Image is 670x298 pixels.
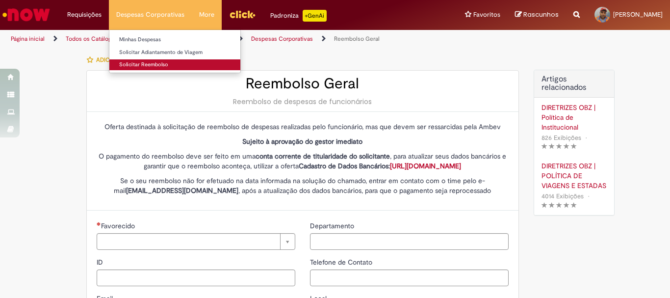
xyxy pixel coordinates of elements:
[97,151,509,171] p: O pagamento do reembolso deve ser feito em uma , para atualizar seus dados bancários e garantir q...
[541,192,584,200] span: 4014 Exibições
[334,35,380,43] a: Reembolso Geral
[97,97,509,107] div: Reembolso de despesas de funcionários
[109,47,240,58] a: Solicitar Adiantamento de Viagem
[310,270,509,286] input: Telefone de Contato
[541,75,607,92] h3: Artigos relacionados
[586,190,592,203] span: •
[7,30,439,48] ul: Trilhas de página
[96,56,167,64] span: Adicionar a Favoritos
[97,233,295,250] a: Limpar campo Favorecido
[97,222,101,226] span: Necessários
[66,35,118,43] a: Todos os Catálogos
[97,76,509,92] h2: Reembolso Geral
[242,137,362,146] strong: Sujeito à aprovação do gestor imediato
[303,10,327,22] p: +GenAi
[299,162,461,170] strong: Cadastro de Dados Bancários:
[199,10,214,20] span: More
[523,10,559,19] span: Rascunhos
[229,7,256,22] img: click_logo_yellow_360x200.png
[97,270,295,286] input: ID
[109,34,240,45] a: Minhas Despesas
[97,176,509,195] p: Se o seu reembolso não for efetuado na data informada na solução do chamado, entrar em contato co...
[86,50,172,70] button: Adicionar a Favoritos
[116,10,184,20] span: Despesas Corporativas
[541,134,581,142] span: 826 Exibições
[1,5,52,25] img: ServiceNow
[515,10,559,20] a: Rascunhos
[101,221,137,230] span: Necessários - Favorecido
[541,103,607,132] a: DIRETRIZES OBZ | Política de Institucional
[310,233,509,250] input: Departamento
[310,258,374,267] span: Telefone de Contato
[390,162,461,170] a: [URL][DOMAIN_NAME]
[251,35,313,43] a: Despesas Corporativas
[541,161,607,190] a: DIRETRIZES OBZ | POLÍTICA DE VIAGENS E ESTADAS
[126,186,238,195] strong: [EMAIL_ADDRESS][DOMAIN_NAME]
[270,10,327,22] div: Padroniza
[109,29,241,73] ul: Despesas Corporativas
[97,258,105,267] span: ID
[67,10,102,20] span: Requisições
[473,10,500,20] span: Favoritos
[97,122,509,132] p: Oferta destinada à solicitação de reembolso de despesas realizadas pelo funcionário, mas que deve...
[109,59,240,70] a: Solicitar Reembolso
[256,152,390,161] strong: conta corrente de titularidade do solicitante
[11,35,45,43] a: Página inicial
[613,10,663,19] span: [PERSON_NAME]
[583,131,589,144] span: •
[310,221,356,230] span: Departamento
